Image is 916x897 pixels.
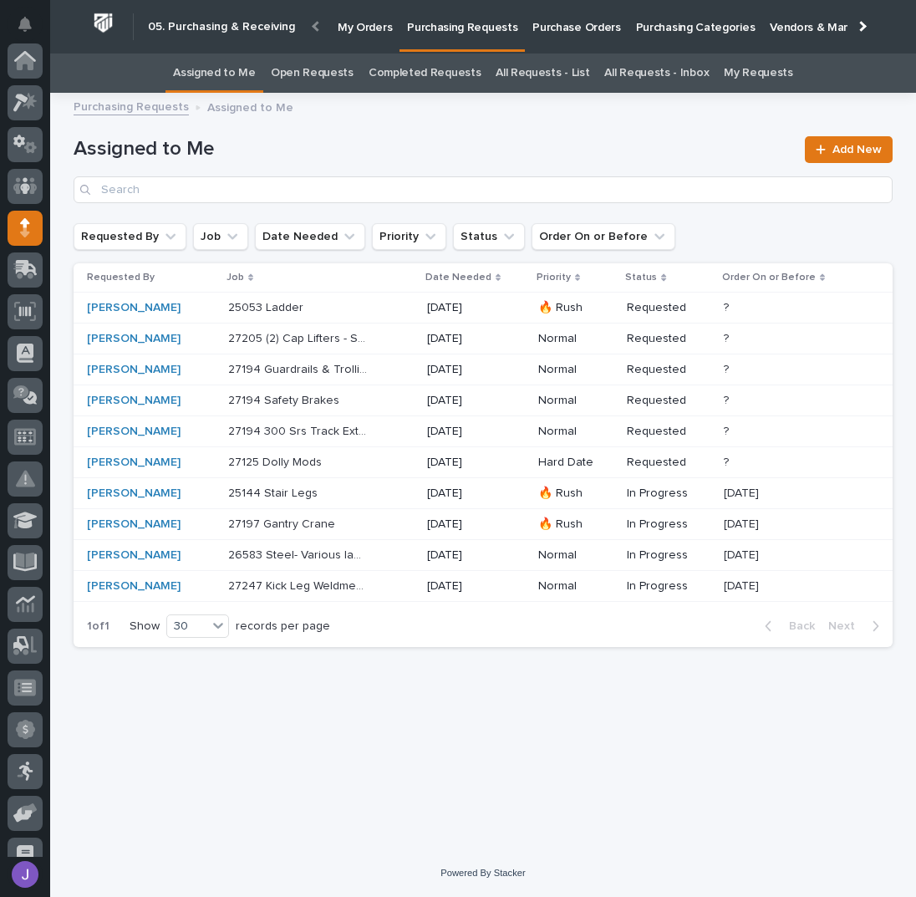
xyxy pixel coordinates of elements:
a: Powered By Stacker [440,868,525,878]
p: 🔥 Rush [538,517,614,532]
a: All Requests - Inbox [604,54,709,93]
p: [DATE] [427,456,525,470]
span: Add New [832,144,882,155]
h1: Assigned to Me [74,137,795,161]
p: ? [724,421,732,439]
a: [PERSON_NAME] [87,579,181,594]
p: 25144 Stair Legs [228,483,321,501]
p: [DATE] [427,579,525,594]
p: Show [130,619,160,634]
button: Notifications [8,7,43,42]
a: [PERSON_NAME] [87,517,181,532]
div: 30 [167,618,207,635]
p: 27194 Safety Brakes [228,390,343,408]
p: Normal [538,332,614,346]
p: [DATE] [427,332,525,346]
tr: [PERSON_NAME] 27194 Safety Brakes27194 Safety Brakes [DATE]NormalRequested?? [74,385,893,416]
tr: [PERSON_NAME] 27247 Kick Leg Weldments27247 Kick Leg Weldments [DATE]NormalIn Progress[DATE][DATE] [74,571,893,602]
p: Requested [627,456,710,470]
a: [PERSON_NAME] [87,548,181,563]
p: [DATE] [724,545,762,563]
p: In Progress [627,579,710,594]
p: In Progress [627,548,710,563]
a: Add New [805,136,893,163]
p: [DATE] [427,394,525,408]
button: users-avatar [8,857,43,892]
p: ? [724,452,732,470]
button: Job [193,223,248,250]
button: Priority [372,223,446,250]
button: Back [751,619,822,634]
p: 27205 (2) Cap Lifters - Steel [228,329,371,346]
a: [PERSON_NAME] [87,394,181,408]
p: Requested [627,301,710,315]
p: Normal [538,363,614,377]
p: Assigned to Me [207,97,293,115]
p: Normal [538,548,614,563]
p: 27247 Kick Leg Weldments [228,576,371,594]
p: Priority [537,268,571,287]
tr: [PERSON_NAME] 27194 Guardrails & Trollies27194 Guardrails & Trollies [DATE]NormalRequested?? [74,354,893,385]
a: Open Requests [271,54,354,93]
button: Next [822,619,893,634]
p: Requested [627,394,710,408]
tr: [PERSON_NAME] 27197 Gantry Crane27197 Gantry Crane [DATE]🔥 RushIn Progress[DATE][DATE] [74,509,893,540]
p: [DATE] [427,363,525,377]
p: [DATE] [724,576,762,594]
p: Requested By [87,268,155,287]
p: Normal [538,425,614,439]
p: Requested [627,332,710,346]
button: Status [453,223,525,250]
span: Back [779,619,815,634]
p: ? [724,359,732,377]
p: Requested [627,425,710,439]
p: 🔥 Rush [538,487,614,501]
p: In Progress [627,517,710,532]
p: ? [724,390,732,408]
tr: [PERSON_NAME] 27125 Dolly Mods27125 Dolly Mods [DATE]Hard DateRequested?? [74,447,893,478]
p: 27194 Guardrails & Trollies [228,359,371,377]
tr: [PERSON_NAME] 27205 (2) Cap Lifters - Steel27205 (2) Cap Lifters - Steel [DATE]NormalRequested?? [74,324,893,354]
a: [PERSON_NAME] [87,425,181,439]
a: [PERSON_NAME] [87,487,181,501]
tr: [PERSON_NAME] 25053 Ladder25053 Ladder [DATE]🔥 RushRequested?? [74,293,893,324]
h2: 05. Purchasing & Receiving [148,20,295,34]
button: Requested By [74,223,186,250]
tr: [PERSON_NAME] 25144 Stair Legs25144 Stair Legs [DATE]🔥 RushIn Progress[DATE][DATE] [74,478,893,509]
p: 1 of 1 [74,606,123,647]
tr: [PERSON_NAME] 26583 Steel- Various ladders26583 Steel- Various ladders [DATE]NormalIn Progress[DA... [74,540,893,571]
tr: [PERSON_NAME] 27194 300 Srs Track Ext & Stops27194 300 Srs Track Ext & Stops [DATE]NormalRequested?? [74,416,893,447]
p: Normal [538,394,614,408]
a: Completed Requests [369,54,481,93]
p: [DATE] [724,483,762,501]
p: 25053 Ladder [228,298,307,315]
span: Next [828,619,865,634]
p: 27197 Gantry Crane [228,514,338,532]
a: [PERSON_NAME] [87,456,181,470]
input: Search [74,176,893,203]
p: ? [724,329,732,346]
a: Purchasing Requests [74,96,189,115]
p: [DATE] [427,487,525,501]
p: Normal [538,579,614,594]
p: [DATE] [427,548,525,563]
p: Job [226,268,244,287]
p: Status [625,268,657,287]
p: ? [724,298,732,315]
a: All Requests - List [496,54,589,93]
p: [DATE] [724,514,762,532]
a: [PERSON_NAME] [87,301,181,315]
p: records per page [236,619,330,634]
p: Requested [627,363,710,377]
button: Date Needed [255,223,365,250]
p: Order On or Before [722,268,816,287]
button: Order On or Before [532,223,675,250]
p: [DATE] [427,425,525,439]
img: Workspace Logo [88,8,119,38]
p: 26583 Steel- Various ladders [228,545,371,563]
a: [PERSON_NAME] [87,332,181,346]
p: Hard Date [538,456,614,470]
p: 27194 300 Srs Track Ext & Stops [228,421,371,439]
p: [DATE] [427,517,525,532]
